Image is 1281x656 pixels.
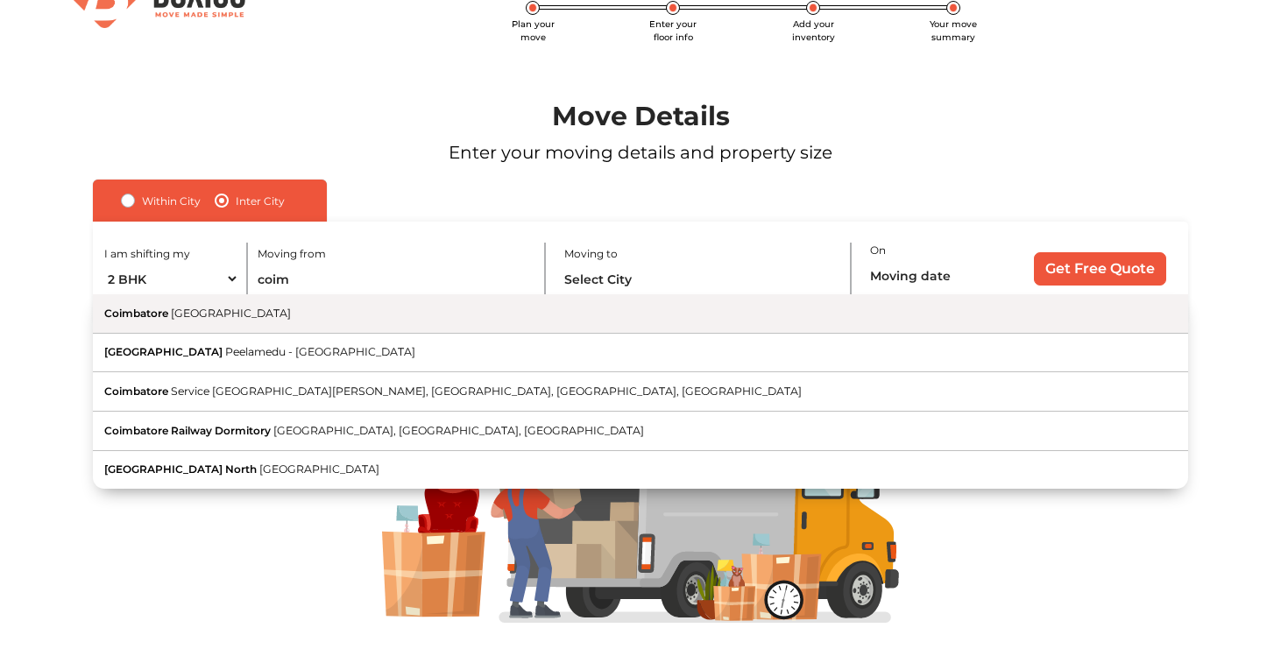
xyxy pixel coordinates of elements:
[1034,252,1166,286] input: Get Free Quote
[891,291,945,309] label: Is flexible?
[792,18,835,43] span: Add your inventory
[93,451,1187,490] button: [GEOGRAPHIC_DATA] North[GEOGRAPHIC_DATA]
[649,18,697,43] span: Enter your floor info
[51,139,1229,166] p: Enter your moving details and property size
[564,264,835,294] input: Select City
[258,246,326,262] label: Moving from
[273,424,644,437] span: [GEOGRAPHIC_DATA], [GEOGRAPHIC_DATA], [GEOGRAPHIC_DATA]
[104,307,168,320] span: Coimbatore
[258,264,528,294] input: Select City
[225,345,415,358] span: Peelamedu - [GEOGRAPHIC_DATA]
[171,384,802,398] span: Service [GEOGRAPHIC_DATA][PERSON_NAME], [GEOGRAPHIC_DATA], [GEOGRAPHIC_DATA], [GEOGRAPHIC_DATA]
[171,307,291,320] span: [GEOGRAPHIC_DATA]
[93,372,1187,412] button: CoimbatoreService [GEOGRAPHIC_DATA][PERSON_NAME], [GEOGRAPHIC_DATA], [GEOGRAPHIC_DATA], [GEOGRAPH...
[104,424,271,437] span: Coimbatore Railway Dormitory
[930,18,977,43] span: Your move summary
[564,246,618,262] label: Moving to
[104,384,168,398] span: Coimbatore
[512,18,555,43] span: Plan your move
[259,462,379,476] span: [GEOGRAPHIC_DATA]
[93,412,1187,451] button: Coimbatore Railway Dormitory[GEOGRAPHIC_DATA], [GEOGRAPHIC_DATA], [GEOGRAPHIC_DATA]
[142,190,201,211] label: Within City
[236,190,285,211] label: Inter City
[93,294,1187,334] button: Coimbatore[GEOGRAPHIC_DATA]
[104,246,190,262] label: I am shifting my
[51,101,1229,132] h1: Move Details
[870,243,886,258] label: On
[93,334,1187,373] button: [GEOGRAPHIC_DATA]Peelamedu - [GEOGRAPHIC_DATA]
[104,462,257,476] span: [GEOGRAPHIC_DATA] North
[104,345,223,358] span: [GEOGRAPHIC_DATA]
[870,260,1007,291] input: Moving date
